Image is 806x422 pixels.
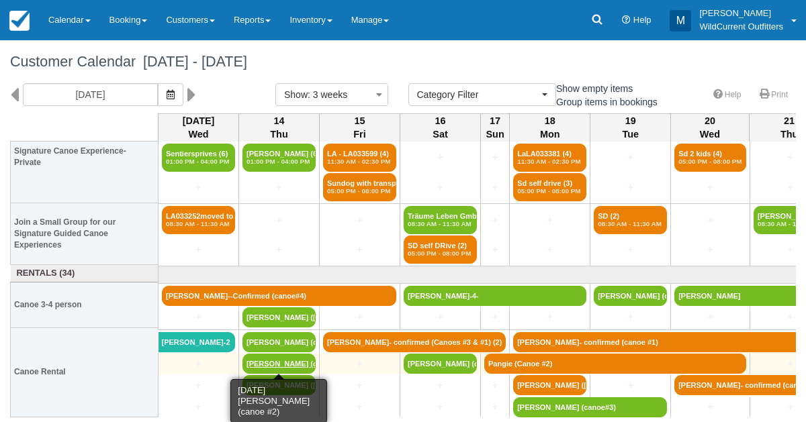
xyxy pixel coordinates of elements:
[404,286,586,306] a: [PERSON_NAME]-4-
[162,206,235,234] a: LA033252moved to 14r (2)08:30 AM - 11:30 AM
[162,144,235,172] a: Sentiersprives (6)01:00 PM - 04:00 PM
[408,220,473,228] em: 08:30 AM - 11:30 AM
[484,213,506,227] a: +
[327,187,392,195] em: 05:00 PM - 08:00 PM
[484,310,506,324] a: +
[9,11,30,31] img: checkfront-main-nav-mini-logo.png
[484,180,506,195] a: +
[162,180,235,195] a: +
[484,400,506,414] a: +
[705,85,750,105] a: Help
[242,307,316,327] a: [PERSON_NAME] ([PERSON_NAME]
[674,310,746,324] a: +
[484,150,506,164] a: +
[323,173,396,201] a: Sundog with transpor (4)05:00 PM - 08:00 PM
[400,113,481,142] th: 16 Sat
[752,85,796,105] a: Print
[513,310,586,324] a: +
[11,282,159,327] th: Canoe 3-4 person
[275,83,388,106] button: Show: 3 weeks
[513,375,586,395] a: [PERSON_NAME] ([PERSON_NAME]
[242,375,316,395] a: [PERSON_NAME] ([PERSON_NAME]
[242,213,316,227] a: +
[404,378,477,392] a: +
[242,180,316,195] a: +
[159,113,239,142] th: [DATE] Wed
[166,158,231,166] em: 01:00 PM - 04:00 PM
[11,111,159,203] th: Signature Canoe Experience- Private
[594,310,667,324] a: +
[541,92,666,112] label: Group items in bookings
[408,83,556,106] button: Category Filter
[162,286,396,306] a: [PERSON_NAME]--Confirmed (canoe#4)
[408,250,473,258] em: 05:00 PM - 08:00 PM
[247,158,312,166] em: 01:00 PM - 04:00 PM
[670,10,691,32] div: M
[14,267,155,280] a: Rentals (34)
[308,89,347,100] span: : 3 weeks
[484,243,506,257] a: +
[11,203,159,265] th: Join a Small Group for our Signature Guided Canoe Experiences
[513,173,586,201] a: Sd self drive (3)05:00 PM - 08:00 PM
[323,243,396,257] a: +
[594,180,667,195] a: +
[674,243,746,257] a: +
[633,15,652,25] span: Help
[513,144,586,172] a: LaLA033381 (4)11:30 AM - 02:30 PM
[242,243,316,257] a: +
[162,357,235,371] a: +
[10,54,796,70] h1: Customer Calendar
[323,378,396,392] a: +
[513,213,586,227] a: +
[166,220,231,228] em: 08:30 AM - 11:30 AM
[513,397,667,417] a: [PERSON_NAME] (canoe#3)
[541,78,641,99] label: Show empty items
[678,158,742,166] em: 05:00 PM - 08:00 PM
[323,357,396,371] a: +
[699,7,783,20] p: [PERSON_NAME]
[159,332,236,352] a: [PERSON_NAME]-2
[484,378,506,392] a: +
[136,53,247,70] span: [DATE] - [DATE]
[541,83,643,93] span: Show empty items
[323,400,396,414] a: +
[242,354,316,374] a: [PERSON_NAME] (canoe #2)
[242,400,316,414] a: +
[162,243,235,257] a: +
[320,113,400,142] th: 15 Fri
[594,243,667,257] a: +
[541,97,668,106] span: Group items in bookings
[323,213,396,227] a: +
[510,113,590,142] th: 18 Mon
[242,144,316,172] a: [PERSON_NAME] (6)01:00 PM - 04:00 PM
[594,206,667,234] a: SD (2)08:30 AM - 11:30 AM
[404,150,477,164] a: +
[242,332,316,352] a: [PERSON_NAME] (canoe
[594,150,667,164] a: +
[517,158,582,166] em: 11:30 AM - 02:30 PM
[594,378,667,392] a: +
[590,113,671,142] th: 19 Tue
[162,310,235,324] a: +
[284,89,308,100] span: Show
[699,20,783,34] p: WildCurrent Outfitters
[323,332,506,352] a: [PERSON_NAME]- confirmed (Canoes #3 & #1) (2)
[404,235,477,264] a: SD self DRive (2)05:00 PM - 08:00 PM
[674,400,746,414] a: +
[404,354,477,374] a: [PERSON_NAME] (can
[598,220,663,228] em: 08:30 AM - 11:30 AM
[513,243,586,257] a: +
[481,113,510,142] th: 17 Sun
[417,88,539,101] span: Category Filter
[674,180,746,195] a: +
[239,113,320,142] th: 14 Thu
[404,180,477,195] a: +
[327,158,392,166] em: 11:30 AM - 02:30 PM
[162,400,235,414] a: +
[404,206,477,234] a: Träume Leben GmbH - (2)08:30 AM - 11:30 AM
[674,213,746,227] a: +
[484,354,746,374] a: Pangie (Canoe #2)
[323,310,396,324] a: +
[404,310,477,324] a: +
[622,16,631,25] i: Help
